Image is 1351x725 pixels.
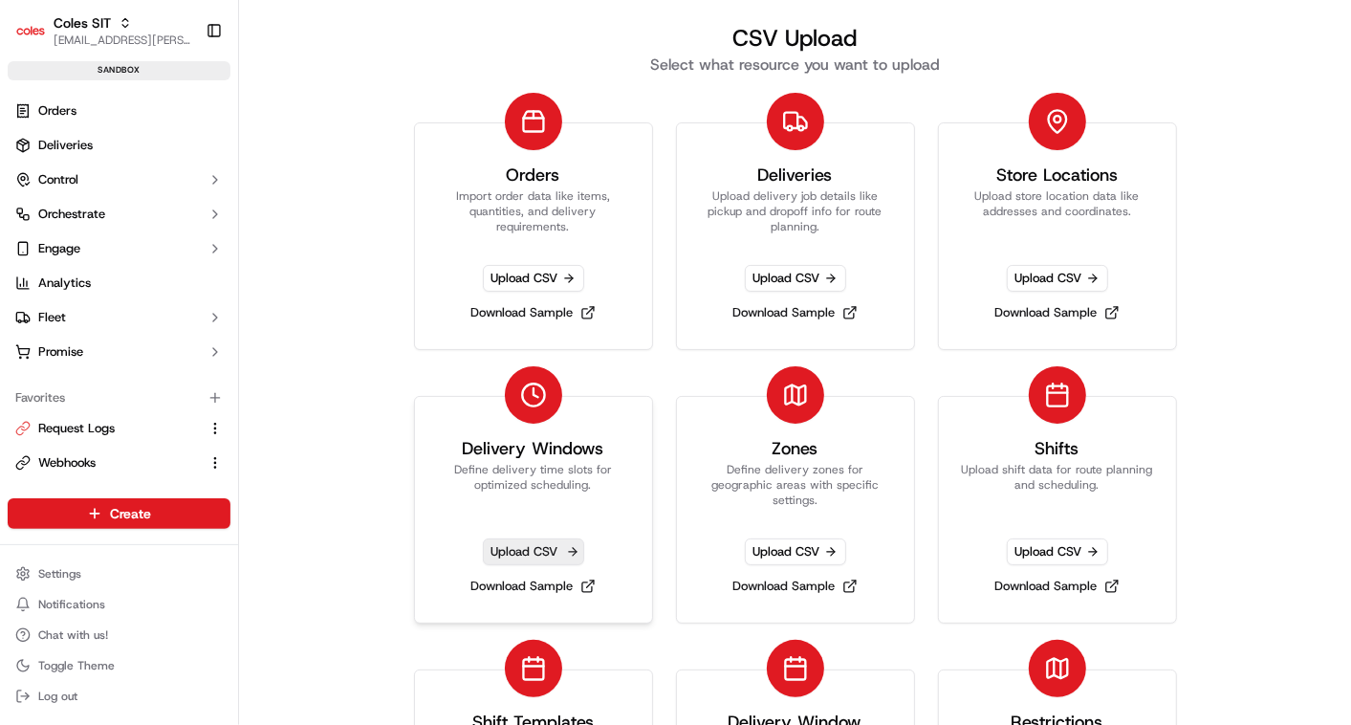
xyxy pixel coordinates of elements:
[15,454,200,472] a: Webhooks
[8,199,230,230] button: Orchestrate
[8,302,230,333] button: Fleet
[162,278,177,294] div: 💻
[8,337,230,367] button: Promise
[8,622,230,648] button: Chat with us!
[54,13,111,33] button: Coles SIT
[38,627,108,643] span: Chat with us!
[38,102,76,120] span: Orders
[11,269,154,303] a: 📗Knowledge Base
[38,137,93,154] span: Deliveries
[190,323,231,338] span: Pylon
[8,560,230,587] button: Settings
[8,8,198,54] button: Coles SITColes SIT[EMAIL_ADDRESS][PERSON_NAME][PERSON_NAME][DOMAIN_NAME]
[65,182,314,201] div: Start new chat
[65,201,242,216] div: We're available if you need us!
[725,573,865,600] a: Download Sample
[745,538,846,565] span: Upload CSV
[8,96,230,126] a: Orders
[38,240,80,257] span: Engage
[938,396,1177,624] a: ShiftsUpload shift data for route planning and scheduling.Upload CSVDownload Sample
[38,171,78,188] span: Control
[438,188,629,234] p: Import order data like items, quantities, and delivery requirements.
[463,435,604,462] h3: Delivery Windows
[38,566,81,582] span: Settings
[38,309,66,326] span: Fleet
[987,573,1127,600] a: Download Sample
[1007,265,1108,292] span: Upload CSV
[507,162,560,188] h3: Orders
[38,275,91,292] span: Analytics
[38,689,77,704] span: Log out
[962,462,1153,508] p: Upload shift data for route planning and scheduling.
[8,591,230,618] button: Notifications
[8,498,230,529] button: Create
[700,188,891,234] p: Upload delivery job details like pickup and dropoff info for route planning.
[8,233,230,264] button: Engage
[745,265,846,292] span: Upload CSV
[8,383,230,413] div: Favorites
[181,276,307,296] span: API Documentation
[676,396,915,624] a: ZonesDefine delivery zones for geographic areas with specific settings.Upload CSVDownload Sample
[19,76,348,106] p: Welcome 👋
[8,448,230,478] button: Webhooks
[325,187,348,210] button: Start new chat
[1035,435,1079,462] h3: Shifts
[154,269,315,303] a: 💻API Documentation
[8,268,230,298] a: Analytics
[38,343,83,361] span: Promise
[700,462,891,508] p: Define delivery zones for geographic areas with specific settings.
[725,299,865,326] a: Download Sample
[19,278,34,294] div: 📗
[962,188,1153,234] p: Upload store location data like addresses and coordinates.
[8,652,230,679] button: Toggle Theme
[390,54,1201,77] h2: Select what resource you want to upload
[8,165,230,195] button: Control
[19,182,54,216] img: 1736555255976-a54dd68f-1ca7-489b-9aae-adbdc363a1c4
[38,454,96,472] span: Webhooks
[1007,538,1108,565] span: Upload CSV
[438,462,629,508] p: Define delivery time slots for optimized scheduling.
[8,130,230,161] a: Deliveries
[758,162,833,188] h3: Deliveries
[38,276,146,296] span: Knowledge Base
[463,299,603,326] a: Download Sample
[483,538,584,565] span: Upload CSV
[987,299,1127,326] a: Download Sample
[110,504,151,523] span: Create
[15,15,46,46] img: Coles SIT
[390,23,1201,54] h1: CSV Upload
[38,597,105,612] span: Notifications
[135,322,231,338] a: Powered byPylon
[414,396,653,624] a: Delivery WindowsDefine delivery time slots for optimized scheduling.Upload CSVDownload Sample
[773,435,818,462] h3: Zones
[54,33,190,48] button: [EMAIL_ADDRESS][PERSON_NAME][PERSON_NAME][DOMAIN_NAME]
[38,420,115,437] span: Request Logs
[15,420,200,437] a: Request Logs
[8,683,230,710] button: Log out
[8,413,230,444] button: Request Logs
[996,162,1118,188] h3: Store Locations
[38,206,105,223] span: Orchestrate
[50,122,344,143] input: Got a question? Start typing here...
[938,122,1177,350] a: Store LocationsUpload store location data like addresses and coordinates.Upload CSVDownload Sample
[8,61,230,80] div: sandbox
[19,18,57,56] img: Nash
[38,658,115,673] span: Toggle Theme
[483,265,584,292] span: Upload CSV
[414,122,653,350] a: OrdersImport order data like items, quantities, and delivery requirements.Upload CSVDownload Sample
[676,122,915,350] a: DeliveriesUpload delivery job details like pickup and dropoff info for route planning.Upload CSVD...
[463,573,603,600] a: Download Sample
